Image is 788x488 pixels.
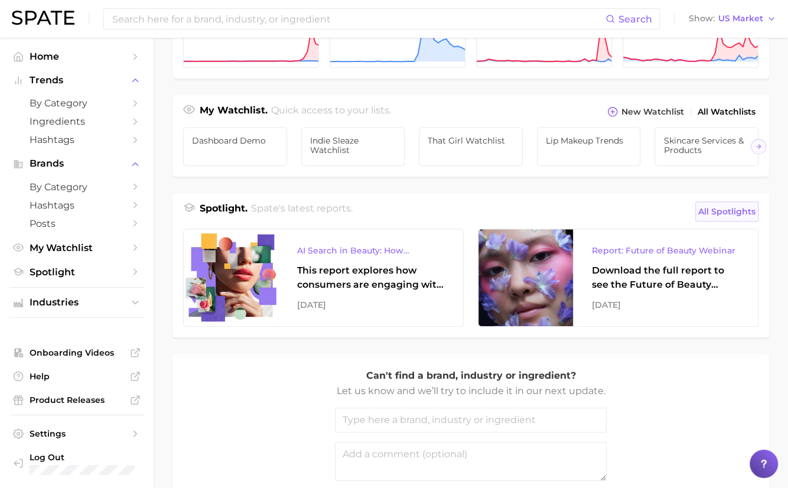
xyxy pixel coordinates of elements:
span: Log Out [30,452,135,463]
span: Dashboard Demo [192,136,278,145]
a: Posts [9,214,144,233]
a: Report: Future of Beauty WebinarDownload the full report to see the Future of Beauty trends we un... [478,229,758,327]
span: Onboarding Videos [30,347,124,358]
div: AI Search in Beauty: How Consumers Are Using ChatGPT vs. Google Search [297,243,444,258]
span: My Watchlist [30,242,124,253]
a: AI Search in Beauty: How Consumers Are Using ChatGPT vs. Google SearchThis report explores how co... [183,229,464,327]
span: Help [30,371,124,382]
a: Hashtags [9,196,144,214]
span: US Market [718,15,763,22]
a: Home [9,47,144,66]
a: Spotlight [9,263,144,281]
span: All Watchlists [698,107,756,117]
button: Industries [9,294,144,311]
a: Settings [9,425,144,443]
p: Can't find a brand, industry or ingredient? [335,368,607,383]
div: This report explores how consumers are engaging with AI-powered search tools — and what it means ... [297,263,444,292]
span: Home [30,51,124,62]
span: Trends [30,75,124,86]
a: Hashtags [9,131,144,149]
span: by Category [30,181,124,193]
input: Search here for a brand, industry, or ingredient [111,9,605,29]
a: All Watchlists [695,104,758,120]
a: That Girl Watchlist [419,127,523,166]
span: Indie Sleaze Watchlist [310,136,396,155]
a: Dashboard Demo [183,127,287,166]
a: Ingredients [9,112,144,131]
h2: Spate's latest reports. [251,201,353,222]
a: Onboarding Videos [9,344,144,362]
input: Type here a brand, industry or ingredient [335,408,607,432]
a: Skincare Services & Products [655,127,758,166]
span: Show [689,15,715,22]
span: Hashtags [30,200,124,211]
p: Let us know and we’ll try to include it in our next update. [335,383,607,399]
span: Industries [30,297,124,308]
span: Settings [30,428,124,439]
span: Ingredients [30,116,124,127]
button: Brands [9,155,144,173]
div: [DATE] [297,298,444,312]
a: by Category [9,94,144,112]
button: Trends [9,71,144,89]
span: Search [618,14,652,25]
span: Hashtags [30,134,124,145]
span: New Watchlist [621,107,684,117]
span: Posts [30,218,124,229]
img: SPATE [12,11,74,25]
a: Indie Sleaze Watchlist [301,127,405,166]
button: ShowUS Market [686,11,779,27]
span: Product Releases [30,395,124,405]
a: My Watchlist [9,239,144,257]
span: Lip Makeup Trends [546,136,632,145]
span: Skincare Services & Products [663,136,750,155]
span: Spotlight [30,266,124,278]
h2: Quick access to your lists. [271,103,391,120]
span: Brands [30,158,124,169]
a: by Category [9,178,144,196]
h1: My Watchlist. [200,103,268,120]
a: Product Releases [9,391,144,409]
div: [DATE] [592,298,739,312]
a: Log out. Currently logged in with e-mail addison@spate.nyc. [9,448,144,479]
button: Scroll Right [751,139,766,154]
div: Report: Future of Beauty Webinar [592,243,739,258]
a: Help [9,367,144,385]
span: That Girl Watchlist [428,136,514,145]
a: Lip Makeup Trends [537,127,641,166]
h1: Spotlight. [200,201,248,222]
span: by Category [30,97,124,109]
span: All Spotlights [698,204,756,219]
div: Download the full report to see the Future of Beauty trends we unpacked during the webinar. [592,263,739,292]
a: All Spotlights [695,201,758,222]
button: New Watchlist [604,103,687,120]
